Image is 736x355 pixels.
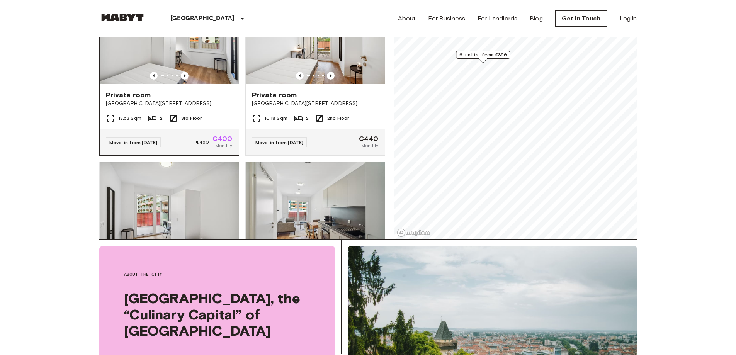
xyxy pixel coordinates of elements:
[150,72,158,80] button: Previous image
[246,162,385,255] img: Marketing picture of unit AT-21-001-012-01
[264,115,287,122] span: 10.18 Sqm
[212,135,233,142] span: €400
[397,228,431,237] a: Mapbox logo
[109,139,158,145] span: Move-in from [DATE]
[124,271,310,278] span: About the city
[327,72,335,80] button: Previous image
[398,14,416,23] a: About
[196,139,209,146] span: €450
[361,142,378,149] span: Monthly
[160,115,163,122] span: 2
[296,72,304,80] button: Previous image
[252,90,297,100] span: Private room
[252,100,379,107] span: [GEOGRAPHIC_DATA][STREET_ADDRESS]
[124,290,310,339] span: [GEOGRAPHIC_DATA], the “Culinary Capital” of [GEOGRAPHIC_DATA]
[106,100,233,107] span: [GEOGRAPHIC_DATA][STREET_ADDRESS]
[306,115,309,122] span: 2
[245,162,385,326] a: Marketing picture of unit AT-21-001-012-01Previous imagePrevious imageStudio[GEOGRAPHIC_DATA][STR...
[359,135,379,142] span: €440
[181,115,202,122] span: 3rd Floor
[555,10,607,27] a: Get in Touch
[181,72,189,80] button: Previous image
[620,14,637,23] a: Log in
[106,90,151,100] span: Private room
[100,162,239,255] img: Marketing picture of unit AT-21-001-055-01
[456,51,510,63] div: Map marker
[530,14,543,23] a: Blog
[215,142,232,149] span: Monthly
[170,14,235,23] p: [GEOGRAPHIC_DATA]
[99,14,146,21] img: Habyt
[428,14,465,23] a: For Business
[118,115,141,122] span: 13.53 Sqm
[255,139,304,145] span: Move-in from [DATE]
[327,115,349,122] span: 2nd Floor
[99,162,239,326] a: Marketing picture of unit AT-21-001-055-01Previous imagePrevious imageStudio[GEOGRAPHIC_DATA][STR...
[459,51,507,58] span: 6 units from €390
[478,14,517,23] a: For Landlords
